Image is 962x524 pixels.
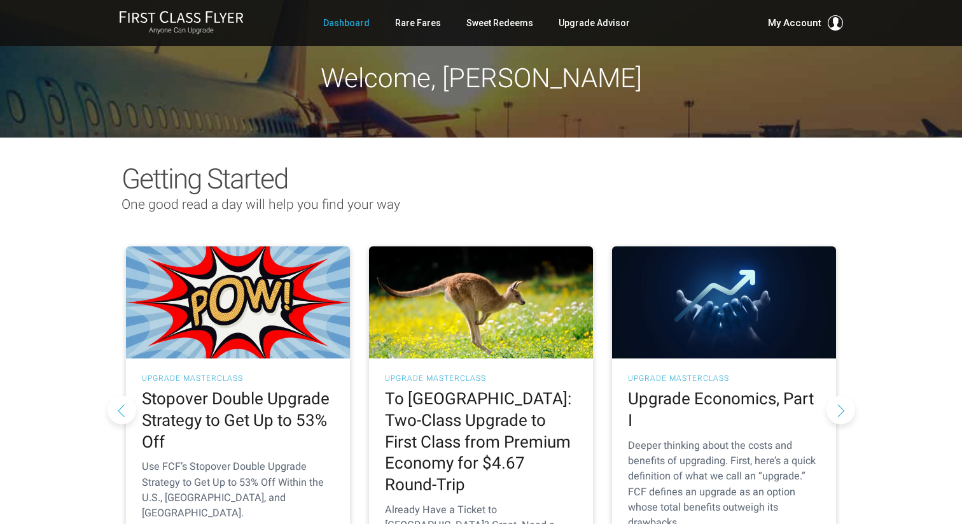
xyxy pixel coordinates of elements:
[321,62,642,94] span: Welcome, [PERSON_NAME]
[122,162,288,195] span: Getting Started
[628,374,820,382] h3: UPGRADE MASTERCLASS
[768,15,843,31] button: My Account
[395,11,441,34] a: Rare Fares
[108,395,136,424] button: Previous slide
[559,11,630,34] a: Upgrade Advisor
[119,10,244,24] img: First Class Flyer
[323,11,370,34] a: Dashboard
[142,459,334,521] p: Use FCF’s Stopover Double Upgrade Strategy to Get Up to 53% Off Within the U.S., [GEOGRAPHIC_DATA...
[826,395,855,424] button: Next slide
[142,374,334,382] h3: UPGRADE MASTERCLASS
[119,10,244,36] a: First Class FlyerAnyone Can Upgrade
[122,197,400,212] span: One good read a day will help you find your way
[385,374,577,382] h3: UPGRADE MASTERCLASS
[628,388,820,432] h2: Upgrade Economics, Part I
[466,11,533,34] a: Sweet Redeems
[142,388,334,453] h2: Stopover Double Upgrade Strategy to Get Up to 53% Off
[385,388,577,496] h2: To [GEOGRAPHIC_DATA]: Two-Class Upgrade to First Class from Premium Economy for $4.67 Round-Trip
[119,26,244,35] small: Anyone Can Upgrade
[768,15,821,31] span: My Account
